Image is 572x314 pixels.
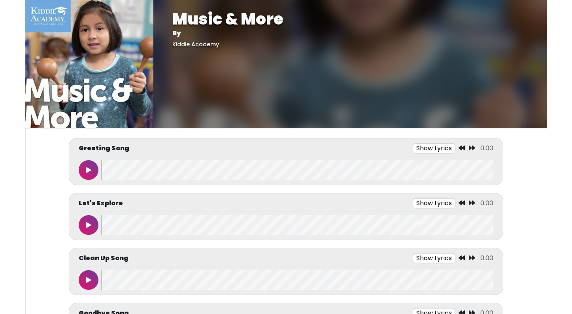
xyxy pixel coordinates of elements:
[172,41,528,48] h5: Kiddie Academy
[480,144,493,153] span: 0.00
[172,28,528,38] p: By
[413,198,455,208] button: Show Lyrics
[172,9,528,28] h1: Music & More
[480,199,493,208] span: 0.00
[413,253,455,263] button: Show Lyrics
[480,253,493,263] span: 0.00
[79,253,128,263] p: Clean Up Song
[79,144,129,153] p: Greeting Song
[413,143,455,153] button: Show Lyrics
[79,199,123,208] p: Let's Explore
